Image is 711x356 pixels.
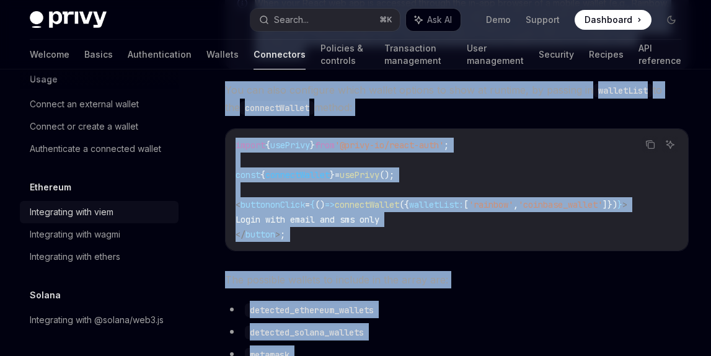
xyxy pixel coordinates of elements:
[30,40,69,69] a: Welcome
[20,138,179,160] a: Authenticate a connected wallet
[467,40,524,69] a: User management
[335,169,340,180] span: =
[20,93,179,115] a: Connect an external wallet
[236,169,260,180] span: const
[20,246,179,268] a: Integrating with ethers
[315,199,325,210] span: ()
[335,140,444,151] span: '@privy-io/react-auth'
[622,199,627,210] span: >
[379,15,392,25] span: ⌘ K
[661,10,681,30] button: Toggle dark mode
[280,229,285,240] span: ;
[236,199,241,210] span: <
[617,199,622,210] span: }
[340,169,379,180] span: usePrivy
[275,229,280,240] span: >
[406,9,461,31] button: Ask AI
[236,214,379,225] span: Login with email and sms only
[30,205,113,220] div: Integrating with viem
[20,309,179,331] a: Integrating with @solana/web3.js
[30,288,61,303] h5: Solana
[320,40,369,69] a: Policies & controls
[30,227,120,242] div: Integrating with wagmi
[225,271,689,288] span: The possible wallets to include in the array are:
[662,136,678,153] button: Ask AI
[245,229,275,240] span: button
[315,140,335,151] span: from
[384,40,452,69] a: Transaction management
[513,199,518,210] span: ,
[30,97,139,112] div: Connect an external wallet
[593,84,653,97] code: walletList
[518,199,603,210] span: 'coinbase_wallet'
[245,303,379,317] code: detected_ethereum_wallets
[241,199,270,210] span: button
[270,199,305,210] span: onClick
[585,14,632,26] span: Dashboard
[245,326,369,339] code: detected_solana_wallets
[274,12,309,27] div: Search...
[642,136,658,153] button: Copy the contents from the code block
[444,140,449,151] span: ;
[265,169,330,180] span: connectWallet
[399,199,409,210] span: ({
[603,199,617,210] span: ]})
[427,14,452,26] span: Ask AI
[128,40,192,69] a: Authentication
[20,201,179,223] a: Integrating with viem
[589,40,624,69] a: Recipes
[30,249,120,264] div: Integrating with ethers
[526,14,560,26] a: Support
[206,40,239,69] a: Wallets
[30,119,138,134] div: Connect or create a wallet
[305,199,310,210] span: =
[265,140,270,151] span: {
[260,169,265,180] span: {
[236,229,245,240] span: </
[20,115,179,138] a: Connect or create a wallet
[310,199,315,210] span: {
[30,313,164,327] div: Integrating with @solana/web3.js
[330,169,335,180] span: }
[464,199,469,210] span: [
[30,141,161,156] div: Authenticate a connected wallet
[575,10,651,30] a: Dashboard
[335,199,399,210] span: connectWallet
[84,40,113,69] a: Basics
[379,169,394,180] span: ();
[236,140,265,151] span: import
[225,81,689,116] span: You can also configure which wallet options to show at runtime, by passing in to the method:
[310,140,315,151] span: }
[250,9,400,31] button: Search...⌘K
[539,40,574,69] a: Security
[30,180,71,195] h5: Ethereum
[270,140,310,151] span: usePrivy
[254,40,306,69] a: Connectors
[409,199,464,210] span: walletList:
[469,199,513,210] span: 'rainbow'
[638,40,681,69] a: API reference
[240,101,314,115] code: connectWallet
[325,199,335,210] span: =>
[20,223,179,246] a: Integrating with wagmi
[486,14,511,26] a: Demo
[30,11,107,29] img: dark logo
